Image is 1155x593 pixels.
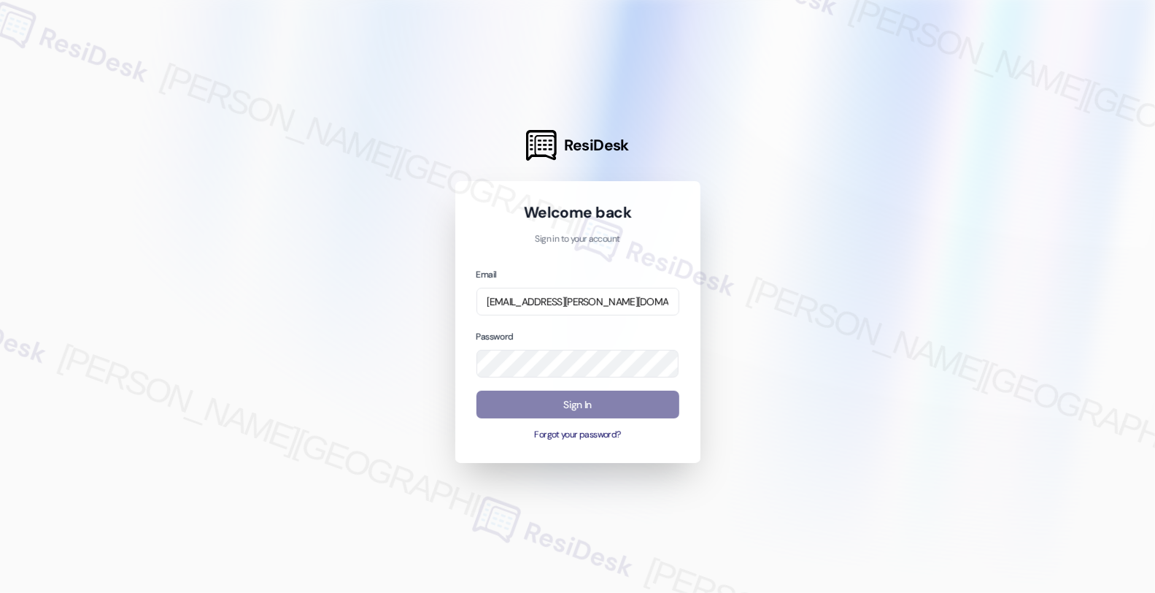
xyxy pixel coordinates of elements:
h1: Welcome back [476,202,679,223]
span: ResiDesk [564,135,629,156]
button: Forgot your password? [476,429,679,442]
button: Sign In [476,391,679,419]
p: Sign in to your account [476,233,679,246]
input: name@example.com [476,288,679,316]
label: Password [476,331,514,343]
img: ResiDesk Logo [526,130,557,161]
label: Email [476,269,497,280]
